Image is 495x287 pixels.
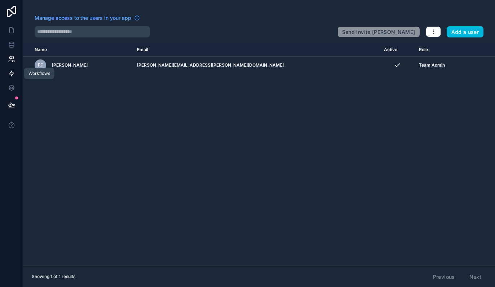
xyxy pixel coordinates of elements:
[447,26,484,38] button: Add a user
[419,62,445,68] span: Team Admin
[133,43,380,57] th: Email
[32,274,75,279] span: Showing 1 of 1 results
[28,71,50,76] div: Workflows
[38,62,43,68] span: FF
[52,62,88,68] span: [PERSON_NAME]
[35,14,140,22] a: Manage access to the users in your app
[415,43,470,57] th: Role
[380,43,415,57] th: Active
[23,43,495,266] div: scrollable content
[133,57,380,74] td: [PERSON_NAME][EMAIL_ADDRESS][PERSON_NAME][DOMAIN_NAME]
[35,14,131,22] span: Manage access to the users in your app
[23,43,133,57] th: Name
